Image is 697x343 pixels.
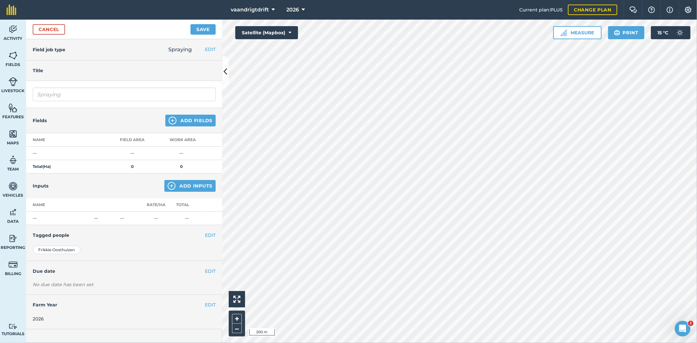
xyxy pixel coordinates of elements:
input: What needs doing? [33,88,216,101]
button: EDIT [205,232,216,239]
img: svg+xml;base64,PD94bWwgdmVyc2lvbj0iMS4wIiBlbmNvZGluZz0idXRmLTgiPz4KPCEtLSBHZW5lcmF0b3I6IEFkb2JlIE... [8,234,18,243]
button: EDIT [205,268,216,275]
button: EDIT [205,301,216,308]
img: svg+xml;base64,PD94bWwgdmVyc2lvbj0iMS4wIiBlbmNvZGluZz0idXRmLTgiPz4KPCEtLSBHZW5lcmF0b3I6IEFkb2JlIE... [8,207,18,217]
button: Add Fields [165,115,216,126]
img: svg+xml;base64,PD94bWwgdmVyc2lvbj0iMS4wIiBlbmNvZGluZz0idXRmLTgiPz4KPCEtLSBHZW5lcmF0b3I6IEFkb2JlIE... [8,24,18,34]
th: Name [26,133,108,147]
img: svg+xml;base64,PHN2ZyB4bWxucz0iaHR0cDovL3d3dy53My5vcmcvMjAwMC9zdmciIHdpZHRoPSI1NiIgaGVpZ2h0PSI2MC... [8,103,18,113]
img: svg+xml;base64,PHN2ZyB4bWxucz0iaHR0cDovL3d3dy53My5vcmcvMjAwMC9zdmciIHdpZHRoPSIxNyIgaGVpZ2h0PSIxNy... [667,6,673,14]
button: Print [608,26,645,39]
img: svg+xml;base64,PD94bWwgdmVyc2lvbj0iMS4wIiBlbmNvZGluZz0idXRmLTgiPz4KPCEtLSBHZW5lcmF0b3I6IEFkb2JlIE... [673,26,687,39]
img: svg+xml;base64,PD94bWwgdmVyc2lvbj0iMS4wIiBlbmNvZGluZz0idXRmLTgiPz4KPCEtLSBHZW5lcmF0b3I6IEFkb2JlIE... [8,181,18,191]
h4: Field job type [33,46,65,53]
img: fieldmargin Logo [7,5,16,15]
span: 2 [688,321,693,326]
img: svg+xml;base64,PHN2ZyB4bWxucz0iaHR0cDovL3d3dy53My5vcmcvMjAwMC9zdmciIHdpZHRoPSIxNCIgaGVpZ2h0PSIyNC... [168,182,175,190]
img: svg+xml;base64,PHN2ZyB4bWxucz0iaHR0cDovL3d3dy53My5vcmcvMjAwMC9zdmciIHdpZHRoPSIxNCIgaGVpZ2h0PSIyNC... [169,117,176,124]
img: svg+xml;base64,PHN2ZyB4bWxucz0iaHR0cDovL3d3dy53My5vcmcvMjAwMC9zdmciIHdpZHRoPSI1NiIgaGVpZ2h0PSI2MC... [8,51,18,60]
img: A cog icon [684,7,692,13]
img: svg+xml;base64,PD94bWwgdmVyc2lvbj0iMS4wIiBlbmNvZGluZz0idXRmLTgiPz4KPCEtLSBHZW5lcmF0b3I6IEFkb2JlIE... [8,260,18,269]
td: — [108,147,157,160]
span: vaandrigtdrift [231,6,269,14]
div: No due date has been set [33,281,216,288]
img: Two speech bubbles overlapping with the left bubble in the forefront [629,7,637,13]
h4: Inputs [33,182,48,189]
h4: Tagged people [33,232,216,239]
span: Spraying [168,46,192,53]
th: Rate/ Ha [144,198,168,212]
button: EDIT [205,46,216,53]
td: — [26,212,91,225]
button: Add Inputs [164,180,216,192]
th: Field Area [108,133,157,147]
button: Satellite (Mapbox) [235,26,298,39]
h4: Due date [33,268,216,275]
img: svg+xml;base64,PD94bWwgdmVyc2lvbj0iMS4wIiBlbmNvZGluZz0idXRmLTgiPz4KPCEtLSBHZW5lcmF0b3I6IEFkb2JlIE... [8,77,18,87]
h4: Farm Year [33,301,216,308]
img: svg+xml;base64,PHN2ZyB4bWxucz0iaHR0cDovL3d3dy53My5vcmcvMjAwMC9zdmciIHdpZHRoPSIxOSIgaGVpZ2h0PSIyNC... [614,29,620,37]
button: + [232,314,242,324]
td: — [118,212,144,225]
h4: Fields [33,117,47,124]
div: Frikkie Oosthuizen [33,246,80,254]
img: svg+xml;base64,PHN2ZyB4bWxucz0iaHR0cDovL3d3dy53My5vcmcvMjAwMC9zdmciIHdpZHRoPSI1NiIgaGVpZ2h0PSI2MC... [8,129,18,139]
img: svg+xml;base64,PD94bWwgdmVyc2lvbj0iMS4wIiBlbmNvZGluZz0idXRmLTgiPz4KPCEtLSBHZW5lcmF0b3I6IEFkb2JlIE... [8,155,18,165]
iframe: Intercom live chat [675,321,690,336]
strong: 0 [131,164,134,169]
th: Total [168,198,206,212]
strong: Total ( Ha ) [33,164,51,169]
img: A question mark icon [648,7,656,13]
a: Change plan [568,5,617,15]
button: Measure [553,26,602,39]
button: 15 °C [651,26,690,39]
td: — [144,212,168,225]
img: svg+xml;base64,PD94bWwgdmVyc2lvbj0iMS4wIiBlbmNvZGluZz0idXRmLTgiPz4KPCEtLSBHZW5lcmF0b3I6IEFkb2JlIE... [8,323,18,330]
th: Name [26,198,91,212]
h4: Title [33,67,216,74]
a: Cancel [33,24,65,35]
td: — [157,147,206,160]
button: – [232,324,242,333]
td: — [168,212,206,225]
button: Save [191,24,216,35]
span: 15 ° C [657,26,668,39]
th: Work area [157,133,206,147]
td: — [91,212,118,225]
td: — [26,147,108,160]
span: 2026 [287,6,299,14]
span: Current plan : PLUS [519,6,563,13]
img: Four arrows, one pointing top left, one top right, one bottom right and the last bottom left [233,296,241,303]
div: 2026 [33,315,216,322]
img: Ruler icon [560,29,567,36]
strong: 0 [180,164,183,169]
